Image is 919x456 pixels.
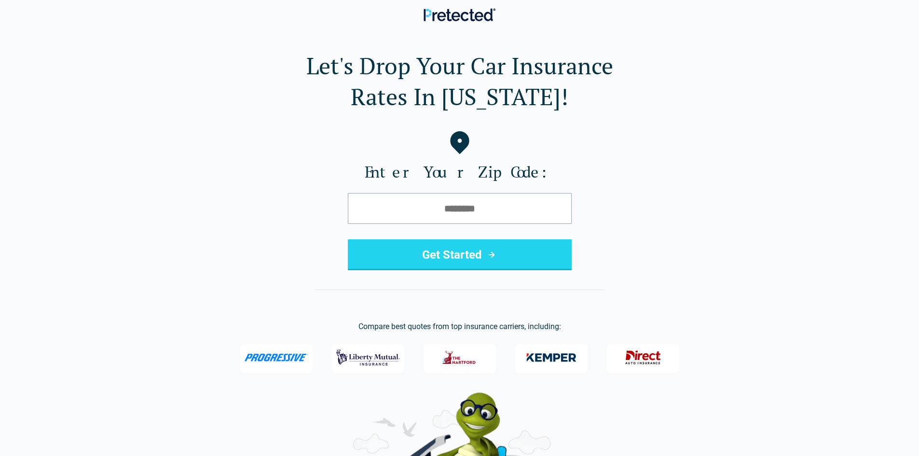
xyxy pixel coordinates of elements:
[15,321,904,332] p: Compare best quotes from top insurance carriers, including:
[424,8,495,21] img: Pretected
[336,345,400,370] img: Liberty Mutual
[619,345,667,370] img: Direct General
[15,162,904,181] label: Enter Your Zip Code:
[244,354,309,361] img: Progressive
[15,50,904,112] h1: Let's Drop Your Car Insurance Rates In [US_STATE]!
[436,345,483,370] img: The Hartford
[348,239,572,270] button: Get Started
[520,345,583,370] img: Kemper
